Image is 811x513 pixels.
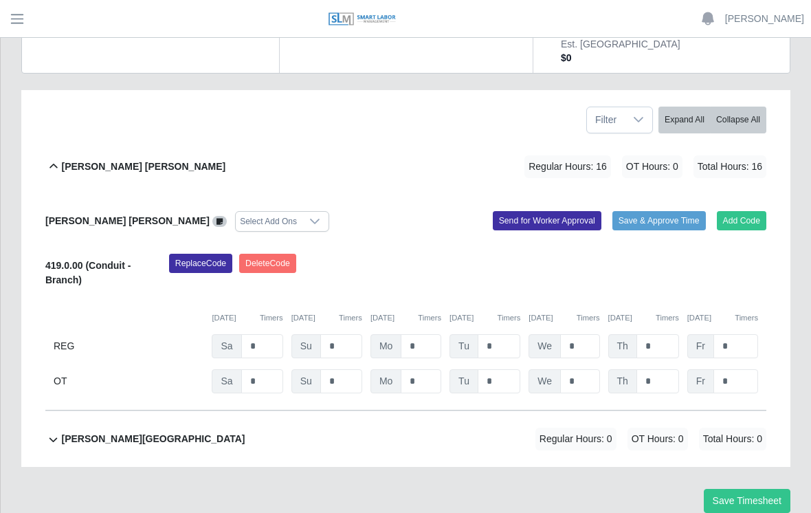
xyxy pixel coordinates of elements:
span: Tu [449,369,478,393]
div: [DATE] [449,312,520,324]
button: Timers [577,312,600,324]
span: Total Hours: 16 [693,155,766,178]
button: Send for Worker Approval [493,211,601,230]
button: [PERSON_NAME][GEOGRAPHIC_DATA] Regular Hours: 0 OT Hours: 0 Total Hours: 0 [45,411,766,467]
div: [DATE] [608,312,679,324]
button: Add Code [717,211,767,230]
b: [PERSON_NAME][GEOGRAPHIC_DATA] [61,432,245,446]
div: [DATE] [291,312,362,324]
span: OT Hours: 0 [622,155,682,178]
button: DeleteCode [239,254,296,273]
span: Su [291,369,321,393]
button: Timers [260,312,283,324]
a: [PERSON_NAME] [725,12,804,26]
div: [DATE] [212,312,282,324]
img: SLM Logo [328,12,397,27]
span: Regular Hours: 0 [535,428,616,450]
span: Total Hours: 0 [699,428,766,450]
a: View/Edit Notes [212,215,227,226]
button: [PERSON_NAME] [PERSON_NAME] Regular Hours: 16 OT Hours: 0 Total Hours: 16 [45,139,766,195]
dt: Est. [GEOGRAPHIC_DATA] [561,37,680,51]
span: Fr [687,334,714,358]
span: Regular Hours: 16 [524,155,611,178]
b: [PERSON_NAME] [PERSON_NAME] [45,215,210,226]
span: Sa [212,334,241,358]
b: 419.0.00 (Conduit - Branch) [45,260,131,285]
button: Expand All [658,107,711,133]
span: Th [608,334,637,358]
button: Timers [418,312,441,324]
span: Mo [370,369,401,393]
span: Filter [587,107,625,133]
span: Tu [449,334,478,358]
button: Save & Approve Time [612,211,706,230]
span: OT Hours: 0 [627,428,688,450]
button: ReplaceCode [169,254,232,273]
button: Save Timesheet [704,489,790,513]
div: REG [54,334,203,358]
button: Collapse All [710,107,766,133]
b: [PERSON_NAME] [PERSON_NAME] [61,160,225,174]
div: OT [54,369,203,393]
span: Th [608,369,637,393]
span: We [529,369,561,393]
span: We [529,334,561,358]
button: Timers [656,312,679,324]
span: Sa [212,369,241,393]
button: Timers [735,312,758,324]
dd: $0 [561,51,680,65]
div: bulk actions [658,107,766,133]
span: Mo [370,334,401,358]
div: [DATE] [370,312,441,324]
div: [DATE] [529,312,599,324]
div: [DATE] [687,312,758,324]
span: Fr [687,369,714,393]
button: Timers [339,312,362,324]
button: Timers [498,312,521,324]
div: Select Add Ons [236,212,301,231]
span: Su [291,334,321,358]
